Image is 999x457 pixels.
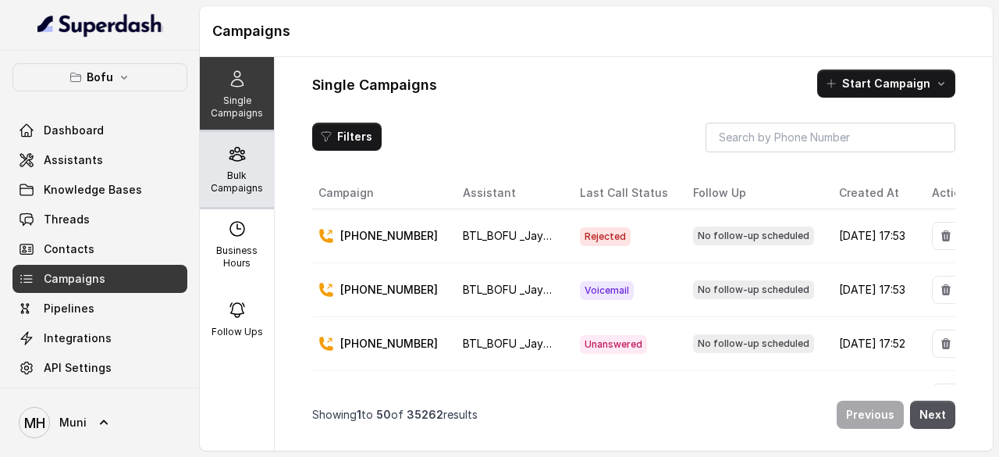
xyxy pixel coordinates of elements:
[450,177,567,209] th: Assistant
[580,281,634,300] span: Voicemail
[827,209,919,263] td: [DATE] 17:53
[12,205,187,234] a: Threads
[312,123,382,151] button: Filters
[910,401,955,429] button: Next
[919,177,974,209] th: Action
[827,263,919,317] td: [DATE] 17:53
[580,335,647,354] span: Unanswered
[37,12,163,37] img: light.svg
[693,334,814,353] span: No follow-up scheduled
[312,73,437,98] h1: Single Campaigns
[312,407,478,423] p: Showing to of results
[206,95,268,120] p: Single Campaigns
[567,177,681,209] th: Last Call Status
[44,212,90,227] span: Threads
[693,227,814,245] span: No follow-up scheduled
[407,408,443,421] span: 35262
[44,360,112,376] span: API Settings
[463,283,573,296] span: BTL_BOFU _Jaynagar
[357,408,361,421] span: 1
[44,241,94,257] span: Contacts
[706,123,955,152] input: Search by Phone Number
[12,295,187,323] a: Pipelines
[693,280,814,299] span: No follow-up scheduled
[12,324,187,352] a: Integrations
[44,182,142,198] span: Knowledge Bases
[827,177,919,209] th: Created At
[817,70,955,98] button: Start Campaign
[206,245,268,270] p: Business Hours
[12,235,187,263] a: Contacts
[12,176,187,204] a: Knowledge Bases
[827,371,919,425] td: [DATE] 17:52
[24,415,45,431] text: MH
[681,177,827,209] th: Follow Up
[340,228,438,244] p: [PHONE_NUMBER]
[44,123,104,138] span: Dashboard
[12,354,187,382] a: API Settings
[12,384,187,412] a: Voices Library
[837,401,904,429] button: Previous
[12,265,187,293] a: Campaigns
[12,116,187,145] a: Dashboard
[340,336,438,352] p: [PHONE_NUMBER]
[580,227,631,246] span: Rejected
[44,152,103,168] span: Assistants
[12,63,187,91] button: Bofu
[312,391,955,438] nav: Pagination
[44,330,112,346] span: Integrations
[463,337,573,350] span: BTL_BOFU _Jaynagar
[312,177,450,209] th: Campaign
[212,326,263,338] p: Follow Ups
[12,146,187,174] a: Assistants
[212,19,980,44] h1: Campaigns
[340,282,438,298] p: [PHONE_NUMBER]
[12,401,187,445] a: Muni
[376,408,391,421] span: 50
[44,301,94,316] span: Pipelines
[44,271,105,287] span: Campaigns
[87,68,113,87] p: Bofu
[206,170,268,195] p: Bulk Campaigns
[463,229,573,242] span: BTL_BOFU _Jaynagar
[827,317,919,371] td: [DATE] 17:52
[59,415,87,430] span: Muni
